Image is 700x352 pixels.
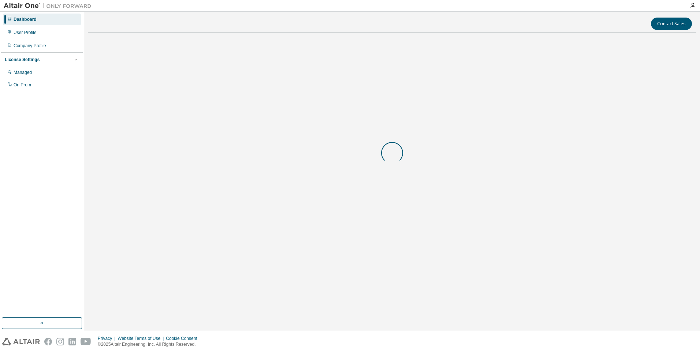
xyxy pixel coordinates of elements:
div: Dashboard [14,16,37,22]
img: linkedin.svg [68,338,76,345]
p: © 2025 Altair Engineering, Inc. All Rights Reserved. [98,341,202,348]
div: License Settings [5,57,40,63]
img: altair_logo.svg [2,338,40,345]
button: Contact Sales [651,18,692,30]
div: Company Profile [14,43,46,49]
img: instagram.svg [56,338,64,345]
img: youtube.svg [81,338,91,345]
div: Cookie Consent [166,336,201,341]
div: Privacy [98,336,118,341]
img: facebook.svg [44,338,52,345]
div: Managed [14,70,32,75]
div: Website Terms of Use [118,336,166,341]
div: On Prem [14,82,31,88]
div: User Profile [14,30,37,35]
img: Altair One [4,2,95,10]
